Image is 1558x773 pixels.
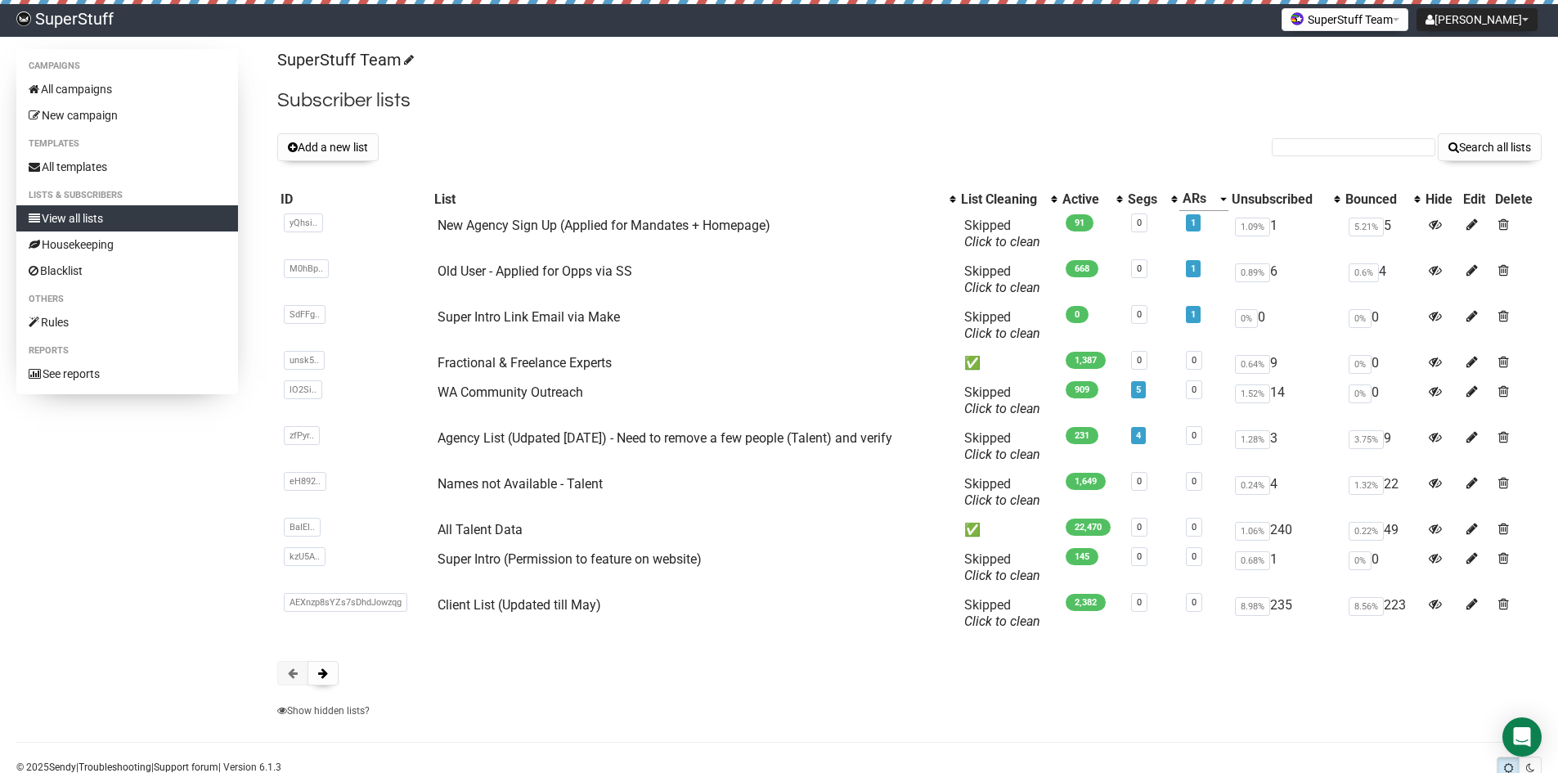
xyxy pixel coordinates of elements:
td: 6 [1228,257,1342,303]
td: ✅ [958,348,1059,378]
span: 1.06% [1235,522,1270,541]
li: Templates [16,134,238,154]
span: 668 [1066,260,1098,277]
td: 0 [1342,348,1422,378]
td: 4 [1342,257,1422,303]
span: 909 [1066,381,1098,398]
span: 0 [1066,306,1089,323]
span: 22,470 [1066,519,1111,536]
a: 0 [1137,355,1142,366]
button: SuperStuff Team [1282,8,1408,31]
li: Lists & subscribers [16,186,238,205]
a: Show hidden lists? [277,705,370,717]
a: 0 [1137,597,1142,608]
span: Skipped [964,263,1040,295]
a: 0 [1137,218,1142,228]
td: 14 [1228,378,1342,424]
a: 0 [1192,476,1197,487]
div: Active [1062,191,1108,208]
span: 231 [1066,427,1098,444]
span: Skipped [964,384,1040,416]
span: 0.68% [1235,551,1270,570]
th: Delete: No sort applied, sorting is disabled [1492,187,1542,211]
th: Segs: No sort applied, activate to apply an ascending sort [1125,187,1180,211]
th: List: No sort applied, activate to apply an ascending sort [431,187,958,211]
span: 0% [1349,384,1372,403]
a: 1 [1191,263,1196,274]
span: 1.09% [1235,218,1270,236]
span: 0% [1349,551,1372,570]
td: 9 [1342,424,1422,470]
span: Skipped [964,309,1040,341]
th: Unsubscribed: No sort applied, activate to apply an ascending sort [1228,187,1342,211]
a: WA Community Outreach [438,384,583,400]
div: List Cleaning [961,191,1043,208]
span: yQhsi.. [284,213,323,232]
div: Edit [1463,191,1488,208]
a: Click to clean [964,280,1040,295]
span: 1,387 [1066,352,1106,369]
td: 3 [1228,424,1342,470]
td: 0 [1228,303,1342,348]
td: 235 [1228,591,1342,636]
a: 0 [1137,263,1142,274]
a: Click to clean [964,613,1040,629]
th: ARs: Descending sort applied, activate to remove the sort [1179,187,1228,211]
span: M0hBp.. [284,259,329,278]
span: 8.56% [1349,597,1384,616]
td: 4 [1228,470,1342,515]
span: 0% [1235,309,1258,328]
span: 2,382 [1066,594,1106,611]
td: 0 [1342,545,1422,591]
span: 0.24% [1235,476,1270,495]
span: Skipped [964,218,1040,249]
span: 0.6% [1349,263,1379,282]
td: 0 [1342,303,1422,348]
th: Hide: No sort applied, sorting is disabled [1422,187,1460,211]
th: List Cleaning: No sort applied, activate to apply an ascending sort [958,187,1059,211]
a: 0 [1192,384,1197,395]
span: eH892.. [284,472,326,491]
span: 0% [1349,309,1372,328]
a: Click to clean [964,326,1040,341]
div: Open Intercom Messenger [1502,717,1542,757]
span: 0.64% [1235,355,1270,374]
h2: Subscriber lists [277,86,1542,115]
span: 5.21% [1349,218,1384,236]
span: SdFFg.. [284,305,326,324]
a: 1 [1191,309,1196,320]
a: View all lists [16,205,238,231]
span: 1.52% [1235,384,1270,403]
a: 0 [1137,522,1142,533]
a: Super Intro (Permission to feature on website) [438,551,702,567]
div: Segs [1128,191,1164,208]
span: 0.89% [1235,263,1270,282]
td: 1 [1228,211,1342,257]
td: 5 [1342,211,1422,257]
a: Agency List (Udpated [DATE]) - Need to remove a few people (Talent) and verify [438,430,892,446]
span: 1.28% [1235,430,1270,449]
span: zfPyr.. [284,426,320,445]
img: 703728c54cf28541de94309996d5b0e3 [16,11,31,26]
div: Unsubscribed [1232,191,1326,208]
a: Click to clean [964,401,1040,416]
span: Skipped [964,476,1040,508]
a: 0 [1192,551,1197,562]
a: All templates [16,154,238,180]
a: Rules [16,309,238,335]
li: Campaigns [16,56,238,76]
a: Troubleshooting [79,762,151,773]
a: Old User - Applied for Opps via SS [438,263,632,279]
span: unsk5.. [284,351,325,370]
img: favicons [1291,12,1304,25]
a: Click to clean [964,234,1040,249]
a: 4 [1136,430,1141,441]
a: 0 [1192,522,1197,533]
th: Edit: No sort applied, sorting is disabled [1460,187,1492,211]
a: 0 [1192,430,1197,441]
a: 0 [1137,476,1142,487]
th: Active: No sort applied, activate to apply an ascending sort [1059,187,1125,211]
div: Bounced [1345,191,1406,208]
div: ID [281,191,428,208]
a: Housekeeping [16,231,238,258]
